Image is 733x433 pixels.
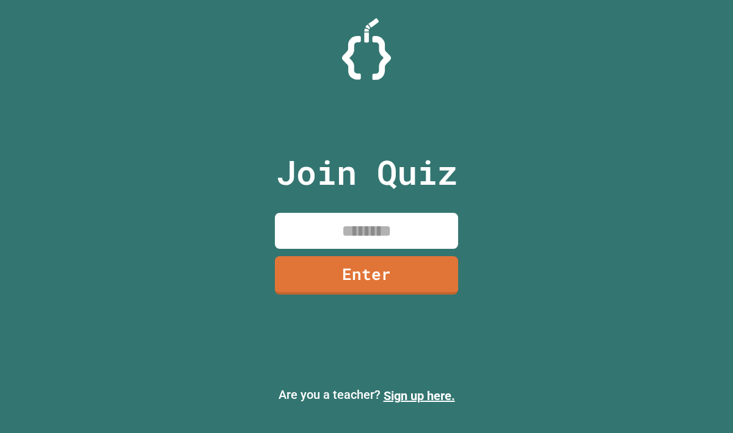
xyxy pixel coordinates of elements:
[384,388,455,403] a: Sign up here.
[276,147,458,198] p: Join Quiz
[10,385,723,405] p: Are you a teacher?
[632,331,721,383] iframe: chat widget
[342,18,391,80] img: Logo.svg
[682,384,721,421] iframe: chat widget
[275,256,458,295] a: Enter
